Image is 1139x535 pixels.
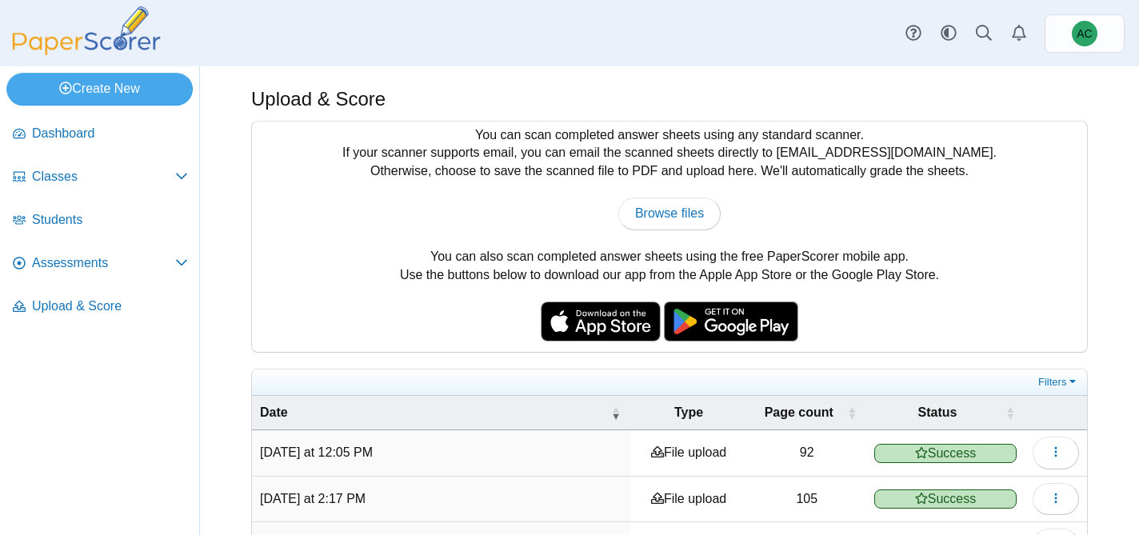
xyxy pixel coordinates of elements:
a: Upload & Score [6,288,194,326]
td: 92 [747,430,866,476]
span: Date [260,405,288,419]
span: Students [32,211,188,229]
span: Page count [765,405,833,419]
h1: Upload & Score [251,86,386,113]
img: PaperScorer [6,6,166,55]
span: Status [918,405,957,419]
a: Dashboard [6,115,194,154]
a: Create New [6,73,193,105]
img: google-play-badge.png [664,301,798,341]
a: Classes [6,158,194,197]
span: Success [874,489,1017,509]
time: Aug 13, 2025 at 12:05 PM [260,445,373,459]
span: Page count : Activate to sort [847,396,857,429]
td: 105 [747,477,866,522]
span: Upload & Score [32,297,188,315]
time: Aug 12, 2025 at 2:17 PM [260,492,366,505]
span: Dashboard [32,125,188,142]
a: Browse files [618,198,721,230]
td: File upload [630,430,748,476]
div: You can scan completed answer sheets using any standard scanner. If your scanner supports email, ... [252,122,1087,352]
span: Status : Activate to sort [1005,396,1015,429]
span: Andrew Christman [1072,21,1097,46]
a: PaperScorer [6,44,166,58]
a: Andrew Christman [1045,14,1125,53]
span: Andrew Christman [1077,28,1092,39]
a: Alerts [1001,16,1037,51]
a: Students [6,202,194,240]
span: Browse files [635,206,704,220]
span: Success [874,444,1017,463]
a: Filters [1034,374,1083,390]
span: Assessments [32,254,175,272]
a: Assessments [6,245,194,283]
td: File upload [630,477,748,522]
img: apple-store-badge.svg [541,301,661,341]
span: Classes [32,168,175,186]
span: Type [674,405,703,419]
span: Date : Activate to remove sorting [611,396,621,429]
